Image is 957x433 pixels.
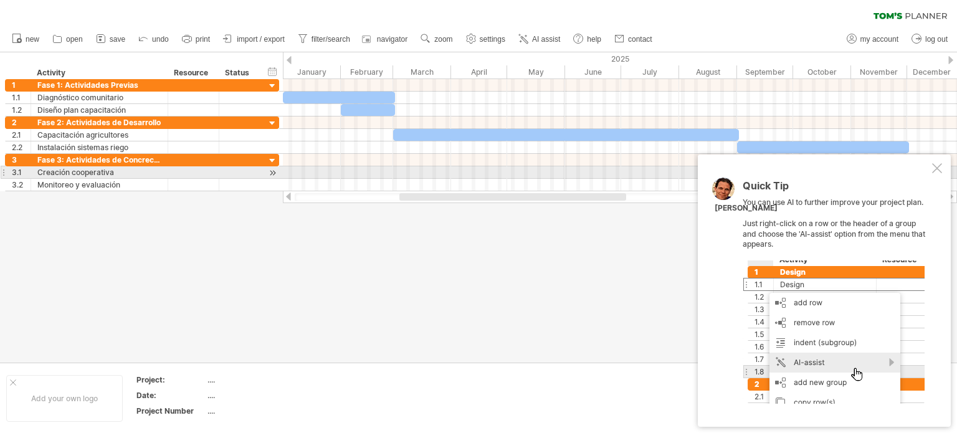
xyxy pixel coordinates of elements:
[393,65,451,79] div: March 2025
[451,65,507,79] div: April 2025
[851,65,907,79] div: November 2025
[136,406,205,416] div: Project Number
[515,31,564,47] a: AI assist
[570,31,605,47] a: help
[179,31,214,47] a: print
[37,104,161,116] div: Diseño plan capacitación
[207,406,312,416] div: ....
[12,166,31,178] div: 3.1
[66,35,83,44] span: open
[908,31,951,47] a: log out
[715,203,778,214] div: [PERSON_NAME]
[743,181,930,197] div: Quick Tip
[135,31,173,47] a: undo
[743,181,930,404] div: You can use AI to further improve your project plan. Just right-click on a row or the header of a...
[12,79,31,91] div: 1
[37,166,161,178] div: Creación cooperativa
[174,67,212,79] div: Resource
[37,117,161,128] div: Fase 2: Actividades de Desarrollo
[237,35,285,44] span: import / export
[434,35,452,44] span: zoom
[417,31,456,47] a: zoom
[12,154,31,166] div: 3
[136,374,205,385] div: Project:
[37,67,161,79] div: Activity
[49,31,87,47] a: open
[283,65,341,79] div: January 2025
[207,390,312,401] div: ....
[6,375,123,422] div: Add your own logo
[507,65,565,79] div: May 2025
[587,35,601,44] span: help
[377,35,407,44] span: navigator
[110,35,125,44] span: save
[295,31,354,47] a: filter/search
[220,31,288,47] a: import / export
[611,31,656,47] a: contact
[860,35,898,44] span: my account
[12,179,31,191] div: 3.2
[793,65,851,79] div: October 2025
[12,129,31,141] div: 2.1
[152,35,169,44] span: undo
[12,117,31,128] div: 2
[844,31,902,47] a: my account
[312,35,350,44] span: filter/search
[12,92,31,103] div: 1.1
[93,31,129,47] a: save
[628,35,652,44] span: contact
[37,154,161,166] div: Fase 3: Actividades de Concreción
[12,104,31,116] div: 1.2
[565,65,621,79] div: June 2025
[532,35,560,44] span: AI assist
[225,67,252,79] div: Status
[463,31,509,47] a: settings
[621,65,679,79] div: July 2025
[136,390,205,401] div: Date:
[9,31,43,47] a: new
[341,65,393,79] div: February 2025
[207,374,312,385] div: ....
[925,35,948,44] span: log out
[37,129,161,141] div: Capacitación agricultores
[737,65,793,79] div: September 2025
[26,35,39,44] span: new
[360,31,411,47] a: navigator
[12,141,31,153] div: 2.2
[679,65,737,79] div: August 2025
[37,79,161,91] div: Fase 1: Actividades Previas
[37,92,161,103] div: Diagnóstico comunitario
[37,179,161,191] div: Monitoreo y evaluación
[196,35,210,44] span: print
[37,141,161,153] div: Instalación sistemas riego
[480,35,505,44] span: settings
[267,166,279,179] div: scroll to activity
